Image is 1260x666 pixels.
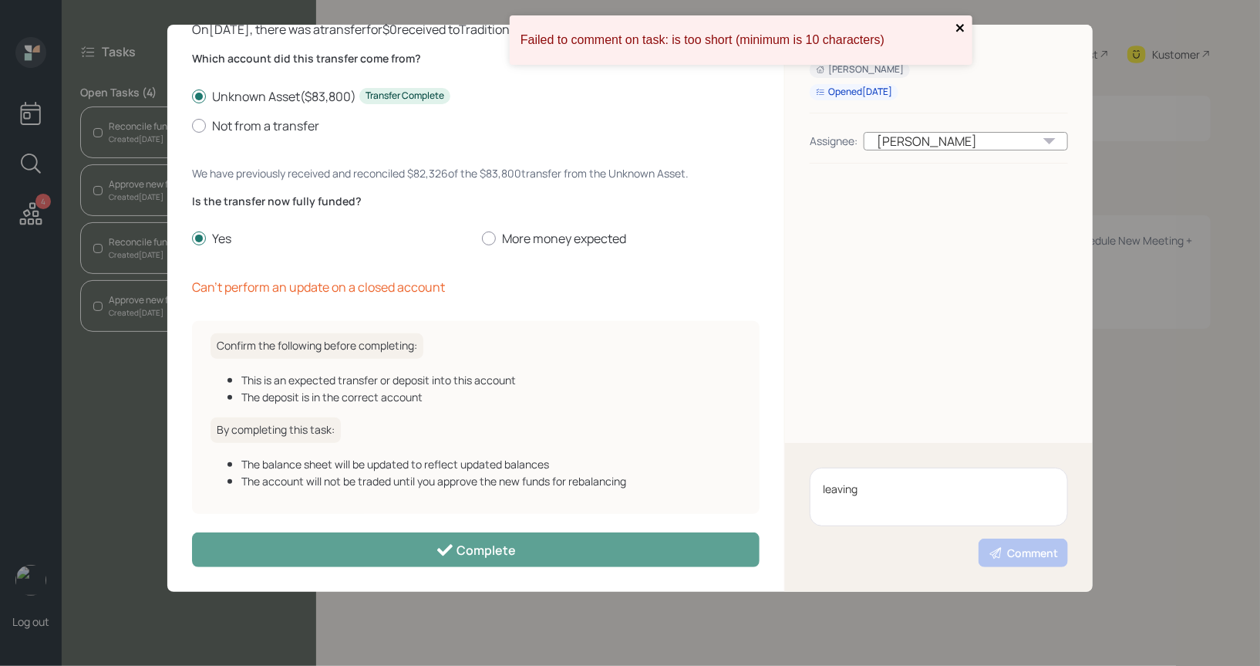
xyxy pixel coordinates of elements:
div: [PERSON_NAME] [816,63,904,76]
div: The account will not be traded until you approve the new funds for rebalancing [241,473,741,489]
div: Failed to comment on task: is too short (minimum is 10 characters) [521,33,951,47]
div: Opened [DATE] [816,86,892,99]
label: Unknown Asset ( $83,800 ) [192,88,760,105]
div: Complete [436,541,517,560]
button: Comment [979,539,1068,567]
h6: Confirm the following before completing: [211,333,423,359]
button: Complete [192,532,760,567]
div: Comment [989,546,1058,561]
label: Which account did this transfer come from? [192,51,760,66]
div: [PERSON_NAME] [864,132,1068,150]
label: Not from a transfer [192,117,760,134]
div: The deposit is in the correct account [241,389,741,405]
div: We have previously received and reconciled $82,326 of the $83,800 transfer from the Unknown Asset . [192,165,760,181]
div: The balance sheet will be updated to reflect updated balances [241,456,741,472]
div: Transfer Complete [366,90,444,103]
button: close [955,22,966,36]
textarea: leaving [810,468,1068,526]
div: This is an expected transfer or deposit into this account [241,372,741,388]
label: Yes [192,230,470,247]
label: More money expected [482,230,760,247]
div: On [DATE] , there was a transfer for $0 received to Traditional IRA . [192,20,760,39]
h6: By completing this task: [211,418,341,443]
label: Is the transfer now fully funded? [192,194,760,209]
p: Can't perform an update on a closed account [192,278,760,296]
div: Assignee: [810,133,857,149]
